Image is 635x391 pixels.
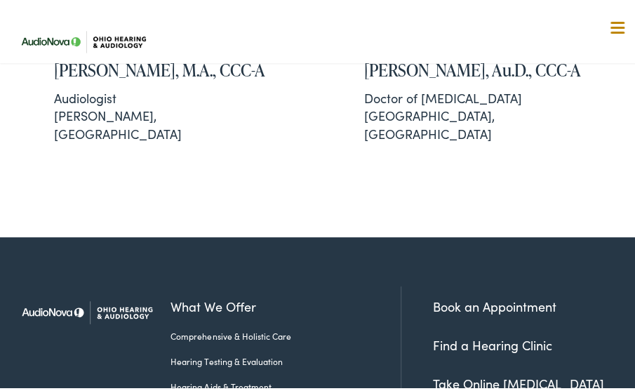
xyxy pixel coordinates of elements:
[171,326,379,339] a: Comprehensive & Holistic Care
[171,352,379,364] a: Hearing Testing & Evaluation
[433,371,604,389] a: Take Online [MEDICAL_DATA]
[54,86,281,103] div: Audiologist
[23,56,632,100] a: What We Offer
[364,57,591,77] h2: [PERSON_NAME], Au.D., CCC-A
[54,86,281,139] div: [PERSON_NAME], [GEOGRAPHIC_DATA]
[54,57,281,77] h2: [PERSON_NAME], M.A., CCC-A
[364,86,591,139] div: [GEOGRAPHIC_DATA], [GEOGRAPHIC_DATA]
[364,86,591,103] div: Doctor of [MEDICAL_DATA]
[433,333,552,350] a: Find a Hearing Clinic
[13,283,160,335] img: Ohio Hearing & Audiology
[171,377,379,390] a: Hearing Aids & Treatment
[433,294,556,312] a: Book an Appointment
[171,293,379,312] a: What We Offer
